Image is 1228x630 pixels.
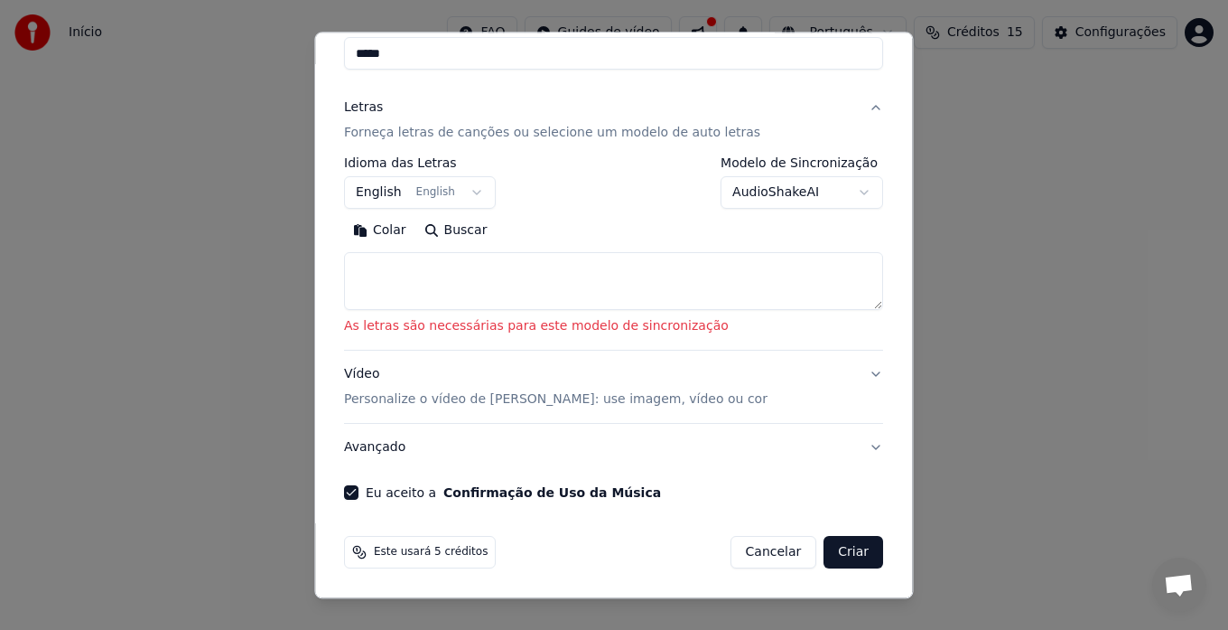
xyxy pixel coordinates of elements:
p: As letras são necessárias para este modelo de sincronização [344,318,883,336]
button: Avançado [344,425,883,472]
button: Buscar [415,217,497,246]
button: Eu aceito a [444,487,662,500]
label: Eu aceito a [366,487,661,500]
button: VídeoPersonalize o vídeo de [PERSON_NAME]: use imagem, vídeo ou cor [344,352,883,424]
button: Criar [824,537,884,569]
div: Vídeo [344,366,767,409]
label: Modelo de Sincronização [721,157,884,170]
button: LetrasForneça letras de canções ou selecione um modelo de auto letras [344,85,883,157]
button: Cancelar [730,537,817,569]
span: Este usará 5 créditos [374,546,488,560]
div: LetrasForneça letras de canções ou selecione um modelo de auto letras [344,157,883,351]
p: Forneça letras de canções ou selecione um modelo de auto letras [344,125,760,143]
label: Idioma das Letras [344,157,496,170]
p: Personalize o vídeo de [PERSON_NAME]: use imagem, vídeo ou cor [344,391,767,409]
div: Letras [344,99,383,118]
button: Colar [344,217,415,246]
